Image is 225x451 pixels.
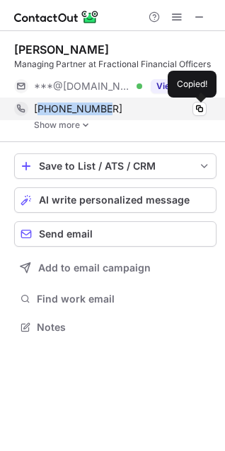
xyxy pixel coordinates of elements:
[14,42,109,57] div: [PERSON_NAME]
[39,228,93,240] span: Send email
[37,293,211,305] span: Find work email
[151,79,207,93] button: Reveal Button
[14,58,217,71] div: Managing Partner at Fractional Financial Officers
[81,120,90,130] img: -
[39,160,192,172] div: Save to List / ATS / CRM
[14,317,217,337] button: Notes
[34,80,132,93] span: ***@[DOMAIN_NAME]
[14,255,217,281] button: Add to email campaign
[34,120,217,130] a: Show more
[14,221,217,247] button: Send email
[34,102,122,115] span: [PHONE_NUMBER]
[14,8,99,25] img: ContactOut v5.3.10
[14,289,217,309] button: Find work email
[39,194,190,206] span: AI write personalized message
[14,187,217,213] button: AI write personalized message
[37,321,211,334] span: Notes
[38,262,151,274] span: Add to email campaign
[14,153,217,179] button: save-profile-one-click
